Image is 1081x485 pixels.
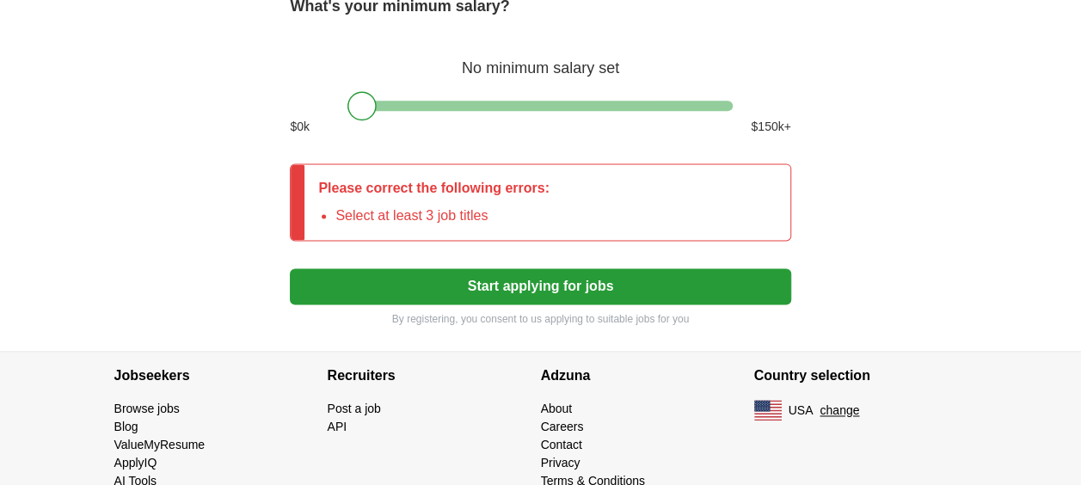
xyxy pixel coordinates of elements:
img: US flag [754,400,782,421]
li: Select at least 3 job titles [335,206,550,226]
button: change [820,402,859,420]
a: Blog [114,420,138,433]
a: API [328,420,347,433]
a: ApplyIQ [114,456,157,470]
div: No minimum salary set [290,39,790,80]
a: About [541,402,573,415]
a: Browse jobs [114,402,180,415]
span: $ 0 k [290,118,310,136]
p: Please correct the following errors: [318,178,550,199]
a: Privacy [541,456,580,470]
span: $ 150 k+ [751,118,790,136]
a: ValueMyResume [114,438,206,451]
button: Start applying for jobs [290,268,790,304]
p: By registering, you consent to us applying to suitable jobs for you [290,311,790,327]
a: Post a job [328,402,381,415]
a: Careers [541,420,584,433]
span: USA [789,402,814,420]
h4: Country selection [754,352,967,400]
a: Contact [541,438,582,451]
